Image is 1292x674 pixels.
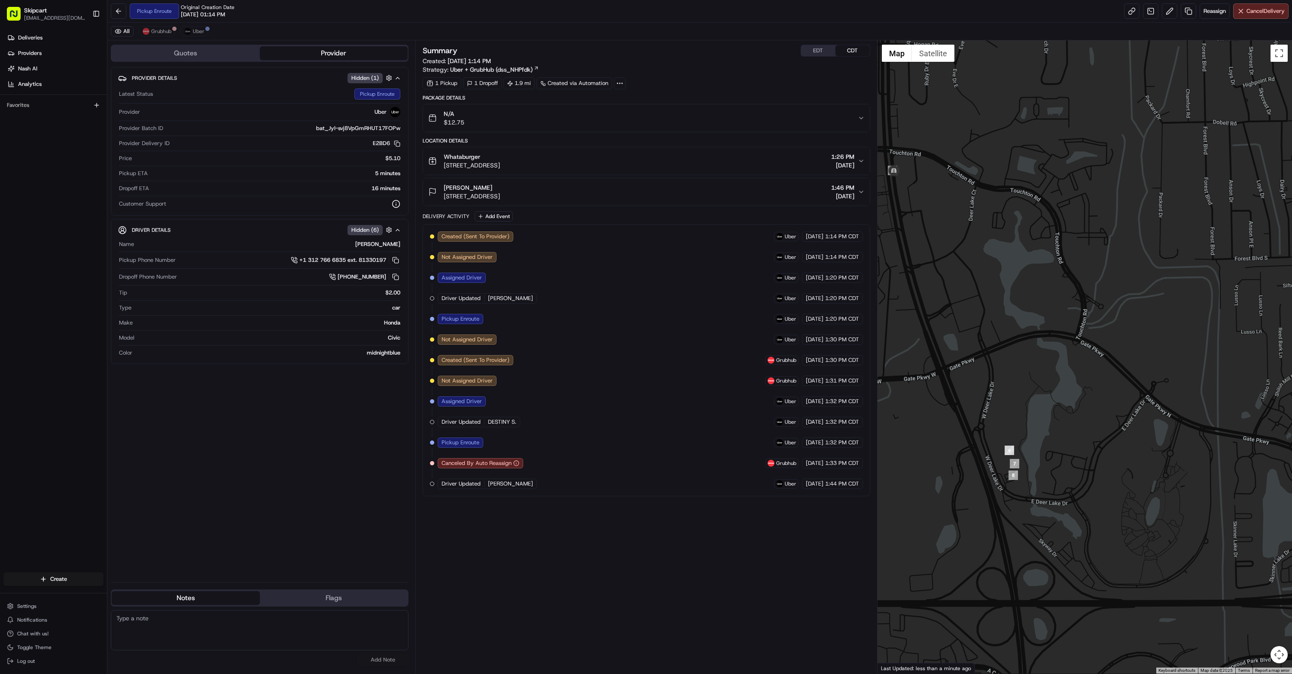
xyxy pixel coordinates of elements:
div: 5 minutes [151,170,400,177]
span: 1:32 PM CDT [825,418,859,426]
span: Grubhub [776,377,796,384]
span: $12.75 [444,118,464,127]
img: uber-new-logo.jpeg [776,480,783,487]
span: [PHONE_NUMBER] [338,273,386,281]
div: 1 Dropoff [463,77,502,89]
span: Log out [17,658,35,665]
div: $2.00 [131,289,400,297]
div: 16 minutes [152,185,400,192]
a: Report a map error [1255,668,1289,673]
span: 1:14 PM CDT [825,233,859,240]
input: Clear [22,55,142,64]
span: • [71,133,74,140]
span: Grubhub [776,460,796,467]
span: [DATE] [806,377,823,385]
img: uber-new-logo.jpeg [776,254,783,261]
span: Uber [785,439,796,446]
a: Analytics [3,77,107,91]
a: +1 312 766 6835 ext. 81330197 [291,255,400,265]
img: uber-new-logo.jpeg [776,274,783,281]
span: Provider Delivery ID [119,140,170,147]
span: Pickup Enroute [442,315,479,323]
span: N/A [444,109,464,118]
button: Notes [112,591,260,605]
span: [DATE] 1:14 PM [448,57,491,65]
span: 1:32 PM CDT [825,398,859,405]
span: Uber [785,480,796,487]
span: Provider [119,108,140,116]
span: Provider Batch ID [119,124,163,132]
span: Uber + GrubHub (dss_NHPfdk) [450,65,533,74]
span: Knowledge Base [17,169,66,177]
a: Open this area in Google Maps (opens a new window) [880,662,908,674]
span: Cancel Delivery [1246,7,1285,15]
a: Terms (opens in new tab) [1238,668,1250,673]
a: 💻API Documentation [69,165,141,181]
span: $5.10 [385,155,400,162]
span: Latest Status [119,90,153,98]
span: Chat with us! [17,630,49,637]
img: 5e692f75ce7d37001a5d71f1 [768,460,774,467]
span: 1:33 PM CDT [825,459,859,467]
span: Not Assigned Driver [442,253,493,261]
span: [DATE] [806,315,823,323]
span: Created: [423,57,491,65]
span: Created (Sent To Provider) [442,233,509,240]
span: [DATE] [806,294,823,302]
button: EDT [801,45,835,56]
span: Make [119,319,133,327]
img: 5e692f75ce7d37001a5d71f1 [768,377,774,384]
img: uber-new-logo.jpeg [776,439,783,446]
span: [PERSON_NAME] [488,294,533,302]
button: Settings [3,600,104,612]
img: uber-new-logo.jpeg [776,419,783,425]
img: uber-new-logo.jpeg [776,295,783,302]
span: Dropoff ETA [119,185,149,192]
div: 1.9 mi [503,77,535,89]
button: Chat with us! [3,628,104,640]
div: midnightblue [136,349,400,357]
span: 1:20 PM CDT [825,294,859,302]
span: [PERSON_NAME] [488,480,533,488]
img: 9188753566659_6852d8bf1fb38e338040_72.png [18,82,34,97]
div: Strategy: [423,65,539,74]
span: Canceled By Auto Reassign [442,459,512,467]
span: Skipcart [24,6,47,15]
span: [DATE] [806,480,823,488]
img: Farooq Akhtar [9,125,22,139]
button: Skipcart[EMAIL_ADDRESS][DOMAIN_NAME] [3,3,89,24]
span: Reassign [1204,7,1226,15]
span: Model [119,334,134,342]
span: Providers [18,49,42,57]
span: Pickup ETA [119,170,148,177]
span: 1:26 PM [831,152,854,161]
button: Provider [260,46,408,60]
button: [PERSON_NAME][STREET_ADDRESS]1:46 PM[DATE] [423,178,870,206]
span: [DATE] [831,161,854,170]
a: Powered byPylon [61,189,104,196]
span: [DATE] [831,192,854,200]
span: Hidden ( 6 ) [351,226,379,234]
div: car [135,304,400,312]
span: Name [119,240,134,248]
span: Analytics [18,80,42,88]
div: Delivery Activity [423,213,469,220]
span: Created (Sent To Provider) [442,356,509,364]
button: Flags [260,591,408,605]
button: Show street map [882,45,912,62]
img: 5e692f75ce7d37001a5d71f1 [143,28,149,35]
span: Notifications [17,616,47,623]
span: +1 312 766 6835 ext. 81330197 [299,256,386,264]
img: 1736555255976-a54dd68f-1ca7-489b-9aae-adbdc363a1c4 [9,82,24,97]
span: [EMAIL_ADDRESS][DOMAIN_NAME] [24,15,85,21]
span: Provider Details [132,75,177,82]
div: 💻 [73,170,79,176]
span: DESTINY S. [488,418,516,426]
a: Nash AI [3,62,107,76]
button: Start new chat [146,85,156,95]
span: 1:14 PM CDT [825,253,859,261]
button: Create [3,572,104,586]
img: uber-new-logo.jpeg [776,336,783,343]
button: Toggle fullscreen view [1271,45,1288,62]
span: Color [119,349,132,357]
